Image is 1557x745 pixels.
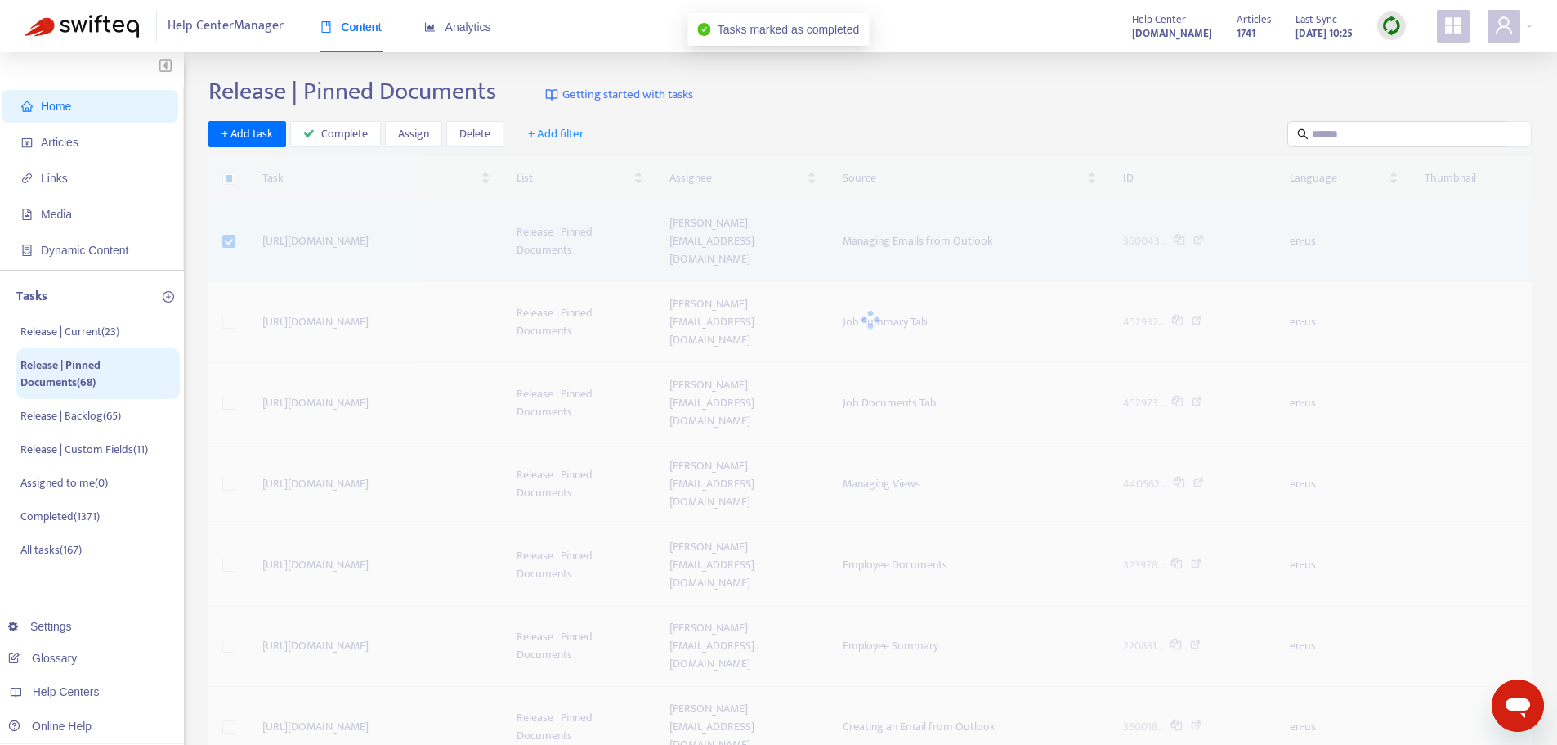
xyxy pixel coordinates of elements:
[20,323,119,340] p: Release | Current ( 23 )
[41,244,128,257] span: Dynamic Content
[21,101,33,112] span: home
[16,287,47,307] p: Tasks
[562,86,693,105] span: Getting started with tasks
[1295,25,1353,43] strong: [DATE] 10:25
[21,137,33,148] span: account-book
[290,121,381,147] button: Complete
[1132,25,1212,43] strong: [DOMAIN_NAME]
[20,407,121,424] p: Release | Backlog ( 65 )
[21,209,33,220] span: file-image
[528,124,584,144] span: + Add filter
[1381,16,1402,36] img: sync.dc5367851b00ba804db3.png
[1443,16,1463,35] span: appstore
[163,291,174,303] span: plus-circle
[424,21,436,33] span: area-chart
[718,23,860,36] span: Tasks marked as completed
[8,720,92,733] a: Online Help
[320,21,332,33] span: book
[21,245,33,256] span: container
[1492,680,1544,732] iframe: Button to launch messaging window
[545,88,558,101] img: image-link
[8,620,72,633] a: Settings
[20,441,148,458] p: Release | Custom Fields ( 11 )
[385,121,442,147] button: Assign
[208,77,496,106] h2: Release | Pinned Documents
[208,121,286,147] button: + Add task
[1494,16,1514,35] span: user
[8,652,77,665] a: Glossary
[321,125,368,143] span: Complete
[398,125,429,143] span: Assign
[320,20,382,34] span: Content
[459,125,490,143] span: Delete
[424,20,491,34] span: Analytics
[446,121,503,147] button: Delete
[1237,11,1271,29] span: Articles
[20,541,82,559] p: All tasks ( 167 )
[1132,11,1186,29] span: Help Center
[698,23,711,36] span: check-circle
[516,121,597,147] button: + Add filter
[20,357,176,391] p: Release | Pinned Documents ( 68 )
[1132,24,1212,43] a: [DOMAIN_NAME]
[1237,25,1255,43] strong: 1741
[545,77,693,113] a: Getting started with tasks
[1297,128,1309,140] span: search
[1295,11,1337,29] span: Last Sync
[41,208,72,221] span: Media
[41,172,68,185] span: Links
[41,136,78,149] span: Articles
[33,685,100,698] span: Help Centers
[41,100,71,113] span: Home
[21,173,33,184] span: link
[221,125,273,143] span: + Add task
[20,474,108,491] p: Assigned to me ( 0 )
[25,15,139,38] img: Swifteq
[168,11,284,42] span: Help Center Manager
[20,508,100,525] p: Completed ( 1371 )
